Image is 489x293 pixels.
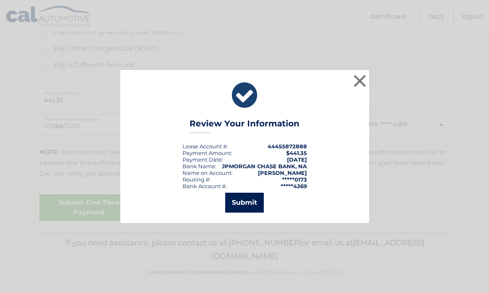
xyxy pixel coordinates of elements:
[182,150,232,156] div: Payment Amount:
[258,170,307,176] strong: [PERSON_NAME]
[287,156,307,163] span: [DATE]
[286,150,307,156] span: $441.35
[352,73,368,89] button: ×
[182,156,223,163] div: :
[190,119,299,133] h3: Review Your Information
[182,183,227,189] div: Bank Account #:
[268,143,307,150] strong: 44455872888
[182,143,228,150] div: Lease Account #:
[222,163,307,170] strong: JPMORGAN CHASE BANK, NA
[182,163,217,170] div: Bank Name:
[182,156,222,163] span: Payment Date
[225,193,264,213] button: Submit
[182,176,211,183] div: Routing #:
[182,170,233,176] div: Name on Account:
